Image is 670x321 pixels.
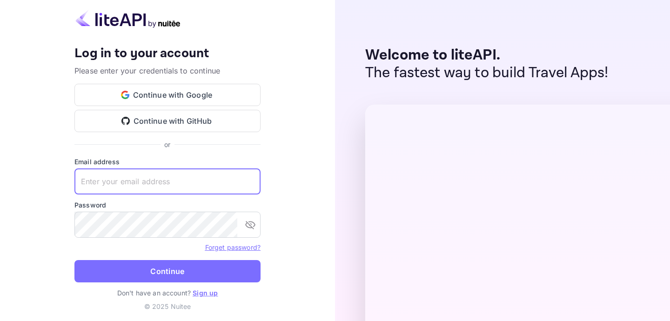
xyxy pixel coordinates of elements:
[74,288,261,298] p: Don't have an account?
[74,260,261,282] button: Continue
[164,140,170,149] p: or
[365,64,609,82] p: The fastest way to build Travel Apps!
[74,84,261,106] button: Continue with Google
[193,289,218,297] a: Sign up
[74,10,181,28] img: liteapi
[205,242,261,252] a: Forget password?
[241,215,260,234] button: toggle password visibility
[74,110,261,132] button: Continue with GitHub
[74,301,261,311] p: © 2025 Nuitee
[74,200,261,210] label: Password
[74,168,261,194] input: Enter your email address
[74,65,261,76] p: Please enter your credentials to continue
[365,47,609,64] p: Welcome to liteAPI.
[74,157,261,167] label: Email address
[205,243,261,251] a: Forget password?
[74,46,261,62] h4: Log in to your account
